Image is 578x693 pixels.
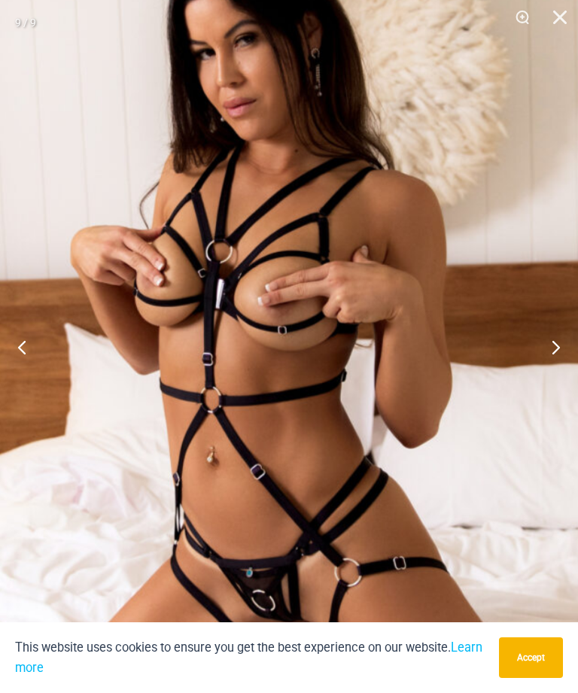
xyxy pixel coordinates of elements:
a: Learn more [15,640,482,675]
div: 9 / 9 [15,11,36,34]
p: This website uses cookies to ensure you get the best experience on our website. [15,637,488,678]
button: Accept [499,637,563,678]
button: Next [522,309,578,384]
